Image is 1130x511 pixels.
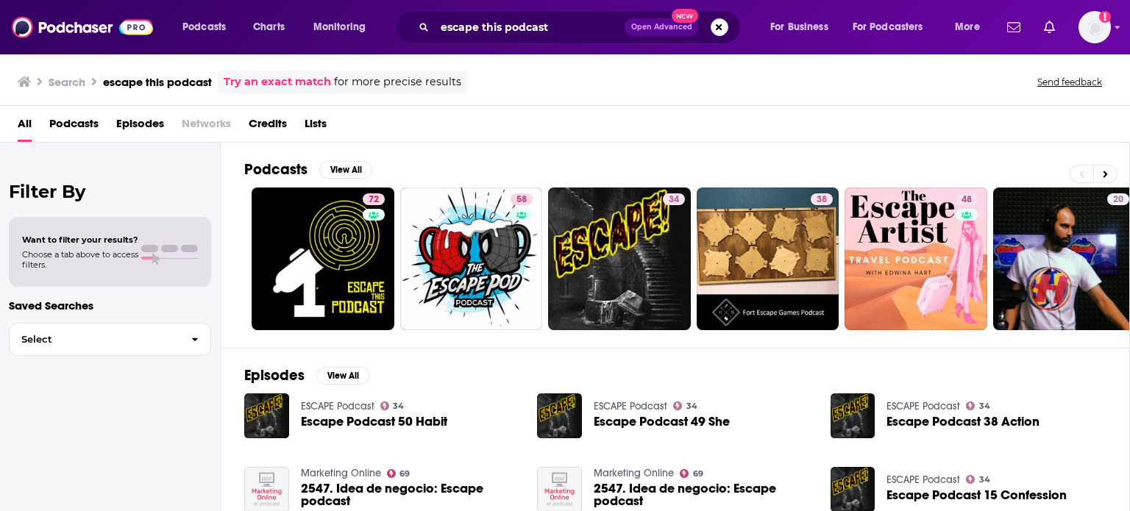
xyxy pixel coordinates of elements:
[393,403,404,410] span: 34
[253,17,285,37] span: Charts
[594,400,667,412] a: ESCAPE Podcast
[182,17,226,37] span: Podcasts
[9,323,211,356] button: Select
[305,112,327,142] a: Lists
[1113,193,1123,207] span: 20
[408,10,755,44] div: Search podcasts, credits, & more...
[625,18,699,36] button: Open AdvancedNew
[663,193,685,205] a: 34
[511,193,533,205] a: 58
[12,13,153,41] img: Podchaser - Follow, Share and Rate Podcasts
[845,187,987,330] a: 48
[966,401,990,410] a: 34
[956,193,978,205] a: 48
[319,161,372,179] button: View All
[244,393,289,438] img: Escape Podcast 50 Habit
[334,74,461,90] span: for more precise results
[693,471,703,477] span: 69
[686,403,697,410] span: 34
[1079,11,1111,43] button: Show profile menu
[316,367,369,385] button: View All
[244,366,369,385] a: EpisodesView All
[811,193,833,205] a: 38
[49,75,85,89] h3: Search
[680,469,703,478] a: 69
[9,299,211,312] p: Saved Searches
[537,393,582,438] img: Escape Podcast 49 She
[252,187,394,330] a: 72
[313,17,366,37] span: Monitoring
[853,17,923,37] span: For Podcasters
[979,403,990,410] span: 34
[301,415,447,428] a: Escape Podcast 50 Habit
[672,9,698,23] span: New
[182,112,231,142] span: Networks
[886,489,1067,501] a: Escape Podcast 15 Confession
[1099,11,1111,23] svg: Add a profile image
[103,75,212,89] h3: escape this podcast
[962,193,972,207] span: 48
[548,187,691,330] a: 34
[1038,15,1061,40] a: Show notifications dropdown
[1079,11,1111,43] img: User Profile
[18,112,32,142] a: All
[945,15,998,39] button: open menu
[594,467,674,479] a: Marketing Online
[400,187,543,330] a: 58
[244,160,372,179] a: PodcastsView All
[1033,76,1106,88] button: Send feedback
[886,400,960,412] a: ESCAPE Podcast
[817,193,827,207] span: 38
[1001,15,1026,40] a: Show notifications dropdown
[22,235,138,245] span: Want to filter your results?
[770,17,828,37] span: For Business
[363,193,385,205] a: 72
[886,474,960,486] a: ESCAPE Podcast
[435,15,625,39] input: Search podcasts, credits, & more...
[301,482,520,507] a: 2547. Idea de negocio: Escape podcast
[631,24,692,31] span: Open Advanced
[760,15,847,39] button: open menu
[244,15,294,39] a: Charts
[1079,11,1111,43] span: Logged in as NickG
[1107,193,1129,205] a: 20
[49,112,99,142] a: Podcasts
[301,400,374,412] a: ESCAPE Podcast
[249,112,287,142] a: Credits
[369,193,379,207] span: 72
[594,415,730,428] a: Escape Podcast 49 She
[172,15,245,39] button: open menu
[697,187,839,330] a: 38
[979,476,990,483] span: 34
[886,415,1040,428] a: Escape Podcast 38 Action
[301,467,381,479] a: Marketing Online
[399,471,410,477] span: 69
[380,401,405,410] a: 34
[10,335,180,344] span: Select
[224,74,331,90] a: Try an exact match
[669,193,679,207] span: 34
[244,160,308,179] h2: Podcasts
[516,193,527,207] span: 58
[387,469,411,478] a: 69
[673,401,697,410] a: 34
[831,393,875,438] img: Escape Podcast 38 Action
[116,112,164,142] a: Episodes
[303,15,385,39] button: open menu
[955,17,980,37] span: More
[966,475,990,484] a: 34
[594,482,813,507] a: 2547. Idea de negocio: Escape podcast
